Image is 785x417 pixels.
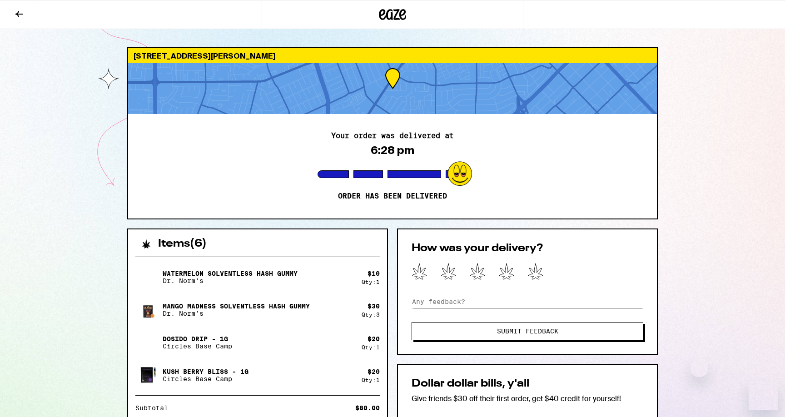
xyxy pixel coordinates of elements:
div: 6:28 pm [371,144,414,157]
img: Watermelon Solventless Hash Gummy [135,264,161,290]
h2: Your order was delivered at [331,132,454,139]
div: Qty: 1 [362,377,380,383]
div: Subtotal [135,405,174,411]
p: Dosido Drip - 1g [163,335,232,343]
h2: How was your delivery? [412,243,643,254]
div: $ 20 [368,368,380,375]
iframe: Close message [690,359,708,377]
p: Circles Base Camp [163,343,232,350]
div: $80.00 [355,405,380,411]
span: Submit Feedback [497,328,558,334]
p: Give friends $30 off their first order, get $40 credit for yourself! [412,394,643,403]
div: $ 10 [368,270,380,277]
iframe: Button to launch messaging window [749,381,778,410]
input: Any feedback? [412,295,643,308]
img: Mango Madness Solventless Hash Gummy [135,297,161,323]
p: Dr. Norm's [163,310,310,317]
div: $ 30 [368,303,380,310]
p: Watermelon Solventless Hash Gummy [163,270,298,277]
p: Mango Madness Solventless Hash Gummy [163,303,310,310]
p: Order has been delivered [338,192,447,201]
div: [STREET_ADDRESS][PERSON_NAME] [128,48,657,63]
img: Dosido Drip - 1g [135,330,161,355]
div: Qty: 1 [362,344,380,350]
button: Submit Feedback [412,322,643,340]
p: Dr. Norm's [163,277,298,284]
h2: Dollar dollar bills, y'all [412,378,643,389]
img: Kush Berry Bliss - 1g [135,362,161,388]
div: Qty: 3 [362,312,380,318]
div: Qty: 1 [362,279,380,285]
p: Kush Berry Bliss - 1g [163,368,248,375]
p: Circles Base Camp [163,375,248,382]
div: $ 20 [368,335,380,343]
h2: Items ( 6 ) [158,238,207,249]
